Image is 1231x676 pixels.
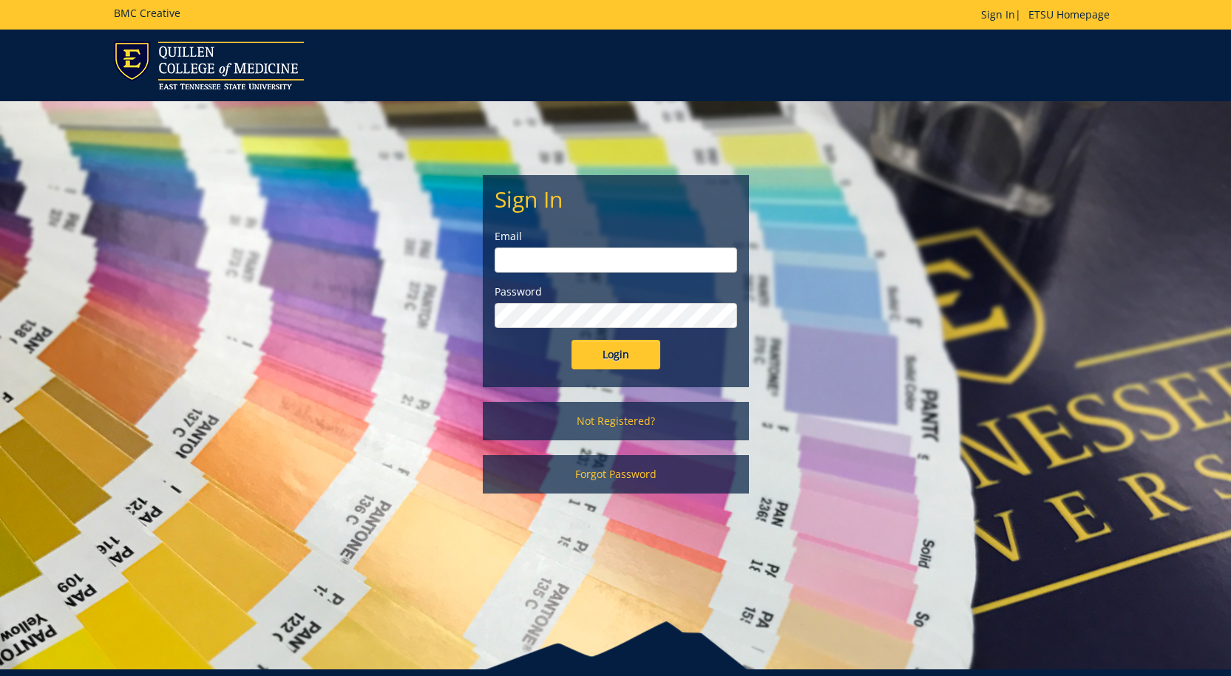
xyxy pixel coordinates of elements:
p: | [981,7,1117,22]
a: Forgot Password [483,455,749,494]
label: Email [495,229,737,244]
a: Sign In [981,7,1015,21]
input: Login [572,340,660,369]
label: Password [495,284,737,299]
a: Not Registered? [483,402,749,440]
h2: Sign In [495,187,737,211]
h5: BMC Creative [114,7,180,18]
img: ETSU logo [114,41,304,89]
a: ETSU Homepage [1021,7,1117,21]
